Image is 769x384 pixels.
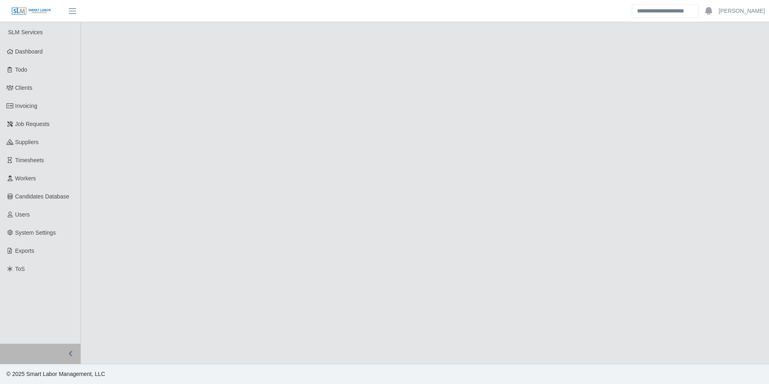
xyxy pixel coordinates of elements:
span: Workers [15,175,36,182]
span: Exports [15,248,34,254]
a: [PERSON_NAME] [719,7,765,15]
img: SLM Logo [11,7,51,16]
span: Dashboard [15,48,43,55]
span: Suppliers [15,139,39,145]
span: System Settings [15,229,56,236]
span: Users [15,211,30,218]
span: Invoicing [15,103,37,109]
input: Search [632,4,699,18]
span: Job Requests [15,121,50,127]
span: Timesheets [15,157,44,163]
span: Todo [15,66,27,73]
span: Candidates Database [15,193,70,200]
span: ToS [15,266,25,272]
span: © 2025 Smart Labor Management, LLC [6,371,105,377]
span: SLM Services [8,29,43,35]
span: Clients [15,85,33,91]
